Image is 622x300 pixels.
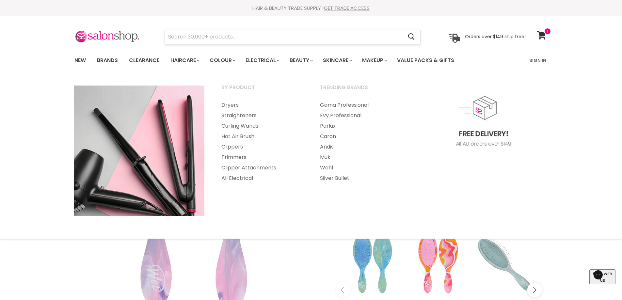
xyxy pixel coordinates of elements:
[165,29,403,44] input: Search
[465,34,526,39] p: Orders over $149 ship free!
[312,173,409,183] a: Silver Bullet
[213,110,311,121] a: Straighteners
[213,100,311,110] a: Dryers
[70,54,91,67] a: New
[312,163,409,173] a: Wahl
[205,54,239,67] a: Colour
[166,54,203,67] a: Haircare
[124,54,164,67] a: Clearance
[312,110,409,121] a: Evy Professional
[357,54,391,67] a: Makeup
[392,54,459,67] a: Value Packs & Gifts
[92,54,123,67] a: Brands
[213,82,311,99] a: By Product
[213,163,311,173] a: Clipper Attachments
[312,100,409,183] ul: Main menu
[312,152,409,163] a: Muk
[241,54,283,67] a: Electrical
[213,142,311,152] a: Clippers
[70,51,492,70] ul: Main menu
[589,269,615,293] iframe: Gorgias live chat messenger
[213,173,311,183] a: All Electrical
[213,131,311,142] a: Hot Air Brush
[312,100,409,110] a: Gama Professional
[403,29,420,44] button: Search
[165,29,421,45] form: Product
[213,152,311,163] a: Trimmers
[324,5,370,11] a: GET TRADE ACCESS
[312,121,409,131] a: Parlux
[66,51,556,70] nav: Main
[312,131,409,142] a: Caron
[525,54,550,67] a: Sign In
[213,100,311,183] ul: Main menu
[285,54,317,67] a: Beauty
[318,54,356,67] a: Skincare
[312,82,409,99] a: Trending Brands
[213,121,311,131] a: Curling Wands
[312,142,409,152] a: Andis
[66,5,556,11] div: HAIR & BEAUTY TRADE SUPPLY |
